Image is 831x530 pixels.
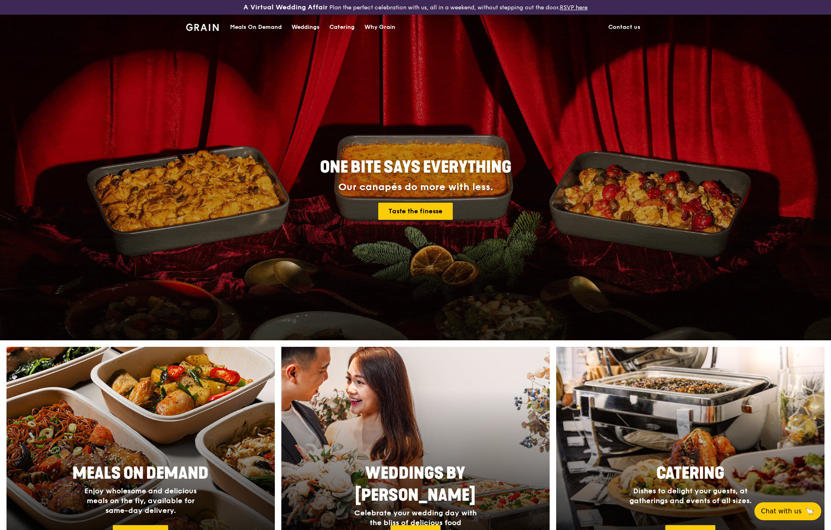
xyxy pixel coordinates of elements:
a: Why Grain [360,15,400,39]
a: Weddings [287,15,325,39]
span: 🦙 [805,506,815,516]
a: Contact us [603,15,645,39]
a: Taste the finesse [378,203,453,220]
button: Chat with us🦙 [754,502,821,520]
div: Why Grain [364,15,395,39]
h3: A Virtual Wedding Affair [243,3,328,11]
span: Dishes to delight your guests, at gatherings and events of all sizes. [629,486,752,505]
a: GrainGrain [186,14,219,39]
div: Catering [329,15,355,39]
div: Plan the perfect celebration with us, all in a weekend, without stepping out the door. [181,3,650,11]
span: Meals On Demand [72,464,208,483]
span: Catering [656,464,724,483]
span: Enjoy wholesome and delicious meals on the fly, available for same-day delivery. [84,486,197,515]
a: Catering [325,15,360,39]
div: Weddings [292,15,320,39]
span: Weddings by [PERSON_NAME] [355,464,476,505]
a: RSVP here [560,4,588,11]
div: Meals On Demand [230,15,282,39]
img: Grain [186,24,219,31]
span: Chat with us [761,506,802,516]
